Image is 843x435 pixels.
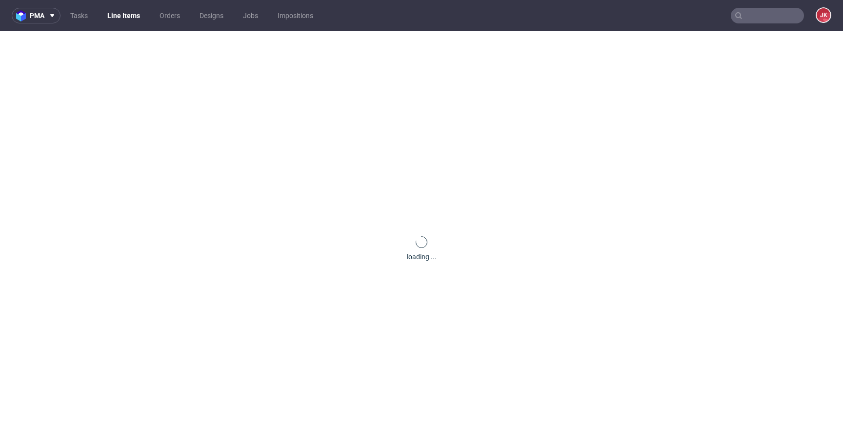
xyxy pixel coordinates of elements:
a: Designs [194,8,229,23]
a: Jobs [237,8,264,23]
span: pma [30,12,44,19]
button: pma [12,8,60,23]
a: Line Items [101,8,146,23]
a: Orders [154,8,186,23]
div: loading ... [407,252,437,262]
figcaption: JK [817,8,830,22]
a: Impositions [272,8,319,23]
a: Tasks [64,8,94,23]
img: logo [16,10,30,21]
